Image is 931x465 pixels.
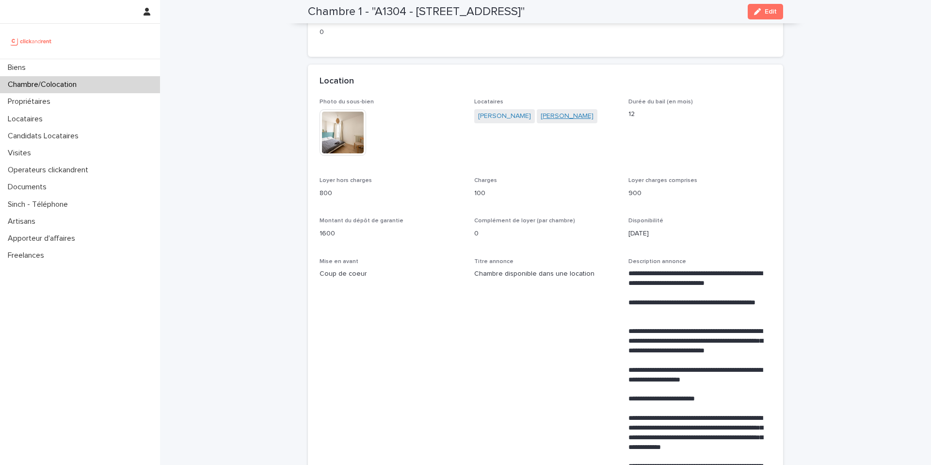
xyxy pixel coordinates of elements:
p: 12 [628,109,771,119]
span: Loyer hors charges [320,178,372,183]
p: Visites [4,149,39,158]
span: Complément de loyer (par chambre) [474,218,575,224]
button: Edit [748,4,783,19]
span: Charges [474,178,497,183]
p: Chambre/Colocation [4,80,84,89]
span: Photo du sous-bien [320,99,374,105]
p: Artisans [4,217,43,226]
img: UCB0brd3T0yccxBKYDjQ [8,32,55,51]
a: [PERSON_NAME] [541,111,594,121]
span: Loyer charges comprises [628,178,697,183]
p: Chambre disponible dans une location [474,269,617,279]
p: [DATE] [628,229,771,239]
p: Operateurs clickandrent [4,166,96,175]
span: Montant du dépôt de garantie [320,218,403,224]
span: Disponibilité [628,218,663,224]
p: Propriétaires [4,97,58,106]
span: Mise en avant [320,259,358,265]
p: 800 [320,188,463,199]
span: Durée du bail (en mois) [628,99,693,105]
p: 0 [474,229,617,239]
p: Apporteur d'affaires [4,234,83,243]
p: Locataires [4,115,50,124]
p: Coup de coeur [320,269,463,279]
p: Freelances [4,251,52,260]
p: 100 [474,188,617,199]
p: Sinch - Téléphone [4,200,76,209]
p: 900 [628,188,771,199]
h2: Location [320,76,354,87]
p: 0 [320,27,463,37]
p: Documents [4,183,54,192]
p: 1600 [320,229,463,239]
a: [PERSON_NAME] [478,111,531,121]
p: Candidats Locataires [4,132,86,141]
span: Locataires [474,99,503,105]
span: Description annonce [628,259,686,265]
span: Edit [765,8,777,15]
span: Titre annonce [474,259,514,265]
p: Biens [4,63,33,72]
h2: Chambre 1 - "A1304 - [STREET_ADDRESS]" [308,5,525,19]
